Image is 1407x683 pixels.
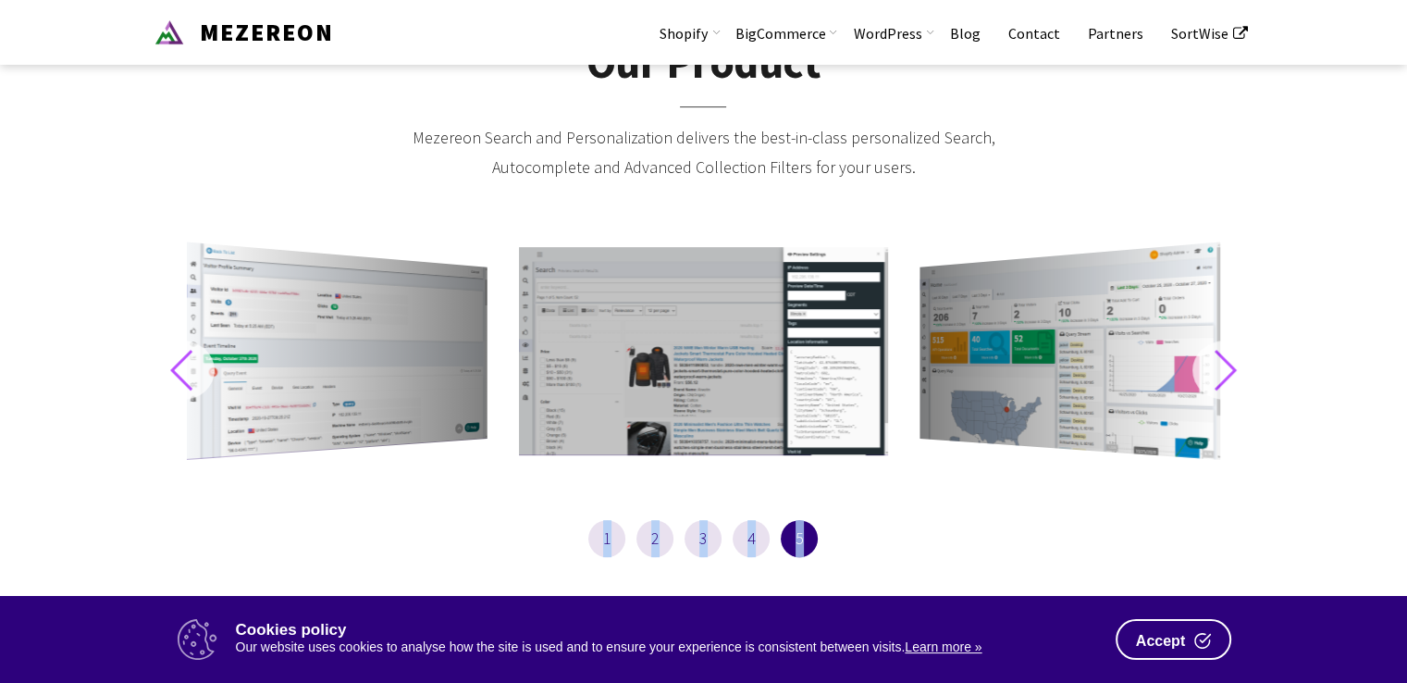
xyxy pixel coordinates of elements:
[1116,619,1231,660] button: Accept
[191,17,334,47] span: MEZEREON
[1136,634,1185,649] span: Accept
[150,341,215,400] div: Previous slide
[236,622,1102,638] p: Cookies policy
[685,520,722,557] span: Go to slide 3
[365,123,1041,201] div: Mezereon Search and Personalization delivers the best-in-class personalized Search, Autocomplete ...
[781,520,818,557] span: Go to slide 5
[588,520,625,557] span: Go to slide 1
[141,38,1266,123] h2: Our Product
[636,520,673,557] span: Go to slide 2
[905,640,981,654] a: Learn more »
[154,18,184,47] img: Mezereon
[236,638,1102,657] div: Our website uses cookies to analyse how the site is used and to ensure your experience is consist...
[733,520,770,557] span: Go to slide 4
[1192,341,1257,400] div: Next slide
[141,14,334,44] a: Mezereon MEZEREON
